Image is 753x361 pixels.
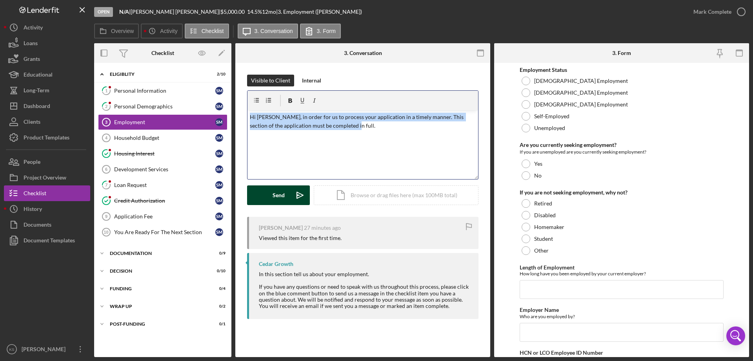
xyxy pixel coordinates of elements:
label: Employer Name [520,306,559,313]
label: No [534,172,542,179]
button: History [4,201,90,217]
label: Student [534,236,553,242]
a: Grants [4,51,90,67]
p: Hi [PERSON_NAME], in order for us to process your application in a timely manner. This section of... [250,113,476,130]
div: Educational [24,67,53,84]
label: 3. Form [317,28,336,34]
button: Document Templates [4,233,90,248]
label: HCN or LCO Employee ID Number [520,349,603,356]
div: 3. Conversation [344,50,382,56]
button: Long-Term [4,82,90,98]
tspan: 1 [105,88,107,93]
div: Project Overview [24,170,66,187]
div: Application Fee [114,213,215,220]
div: S M [215,87,223,95]
div: You Are Ready For The Next Section [114,229,215,235]
button: Overview [94,24,139,38]
text: KS [9,347,15,352]
div: Product Templates [24,130,69,147]
label: Other [534,247,549,254]
div: Housing Interest [114,150,215,157]
div: Visible to Client [251,75,290,86]
button: Internal [298,75,325,86]
a: 9Application FeeSM [98,209,227,224]
div: 0 / 10 [211,269,226,273]
label: [DEMOGRAPHIC_DATA] Employment [534,101,628,108]
div: Document Templates [24,233,75,250]
label: Unemployed [534,125,565,131]
div: If you have any questions or need to speak with us throughout this process, please click on the b... [259,284,471,309]
div: S M [215,197,223,205]
tspan: 2 [105,104,107,109]
div: Household Budget [114,135,215,141]
div: If you are not seeking employment, why not? [520,189,724,196]
label: [DEMOGRAPHIC_DATA] Employment [534,90,628,96]
button: KS[PERSON_NAME] [4,341,90,357]
a: Housing InterestSM [98,146,227,161]
time: 2025-08-19 20:35 [304,225,341,231]
div: Loan Request [114,182,215,188]
tspan: 9 [105,214,107,219]
tspan: 4 [105,136,108,140]
div: If you are unemployed are you currently seeking employment? [520,148,724,156]
button: Project Overview [4,170,90,185]
div: People [24,154,40,172]
div: Documentation [110,251,206,256]
button: Loans [4,35,90,51]
div: Eligiblity [110,72,206,77]
tspan: 3 [105,120,107,125]
a: Checklist [4,185,90,201]
div: 0 / 4 [211,286,226,291]
a: 3EmploymentSM [98,114,227,130]
div: How long have you been employed by your current employer? [520,271,724,277]
div: Send [273,185,285,205]
div: Clients [24,114,40,132]
div: S M [215,150,223,158]
div: Mark Complete [693,4,731,20]
label: [DEMOGRAPHIC_DATA] Employment [534,78,628,84]
div: | [119,9,131,15]
div: Internal [302,75,321,86]
label: Retired [534,200,552,207]
div: [PERSON_NAME] [PERSON_NAME] | [131,9,220,15]
div: Activity [24,20,43,37]
div: S M [215,181,223,189]
a: 7Loan RequestSM [98,177,227,193]
label: Yes [534,161,542,167]
div: S M [215,228,223,236]
div: Documents [24,217,51,235]
button: 3. Conversation [238,24,298,38]
label: Overview [111,28,134,34]
button: Activity [141,24,182,38]
button: Checklist [185,24,229,38]
div: Open Intercom Messenger [726,326,745,345]
div: [PERSON_NAME] [259,225,303,231]
div: | 3. Employment ([PERSON_NAME]) [276,9,362,15]
button: Clients [4,114,90,130]
button: Activity [4,20,90,35]
label: Disabled [534,212,556,218]
div: Personal Demographics [114,103,215,110]
div: Viewed this item for the first time. [259,235,342,241]
button: Mark Complete [686,4,749,20]
a: Documents [4,217,90,233]
label: Homemaker [534,224,564,230]
button: Visible to Client [247,75,294,86]
div: $5,000.00 [220,9,247,15]
button: People [4,154,90,170]
div: Development Services [114,166,215,172]
div: S M [215,165,223,173]
a: 6Development ServicesSM [98,161,227,177]
button: Dashboard [4,98,90,114]
button: Educational [4,67,90,82]
a: 2Personal DemographicsSM [98,99,227,114]
button: Product Templates [4,130,90,145]
div: 0 / 9 [211,251,226,256]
